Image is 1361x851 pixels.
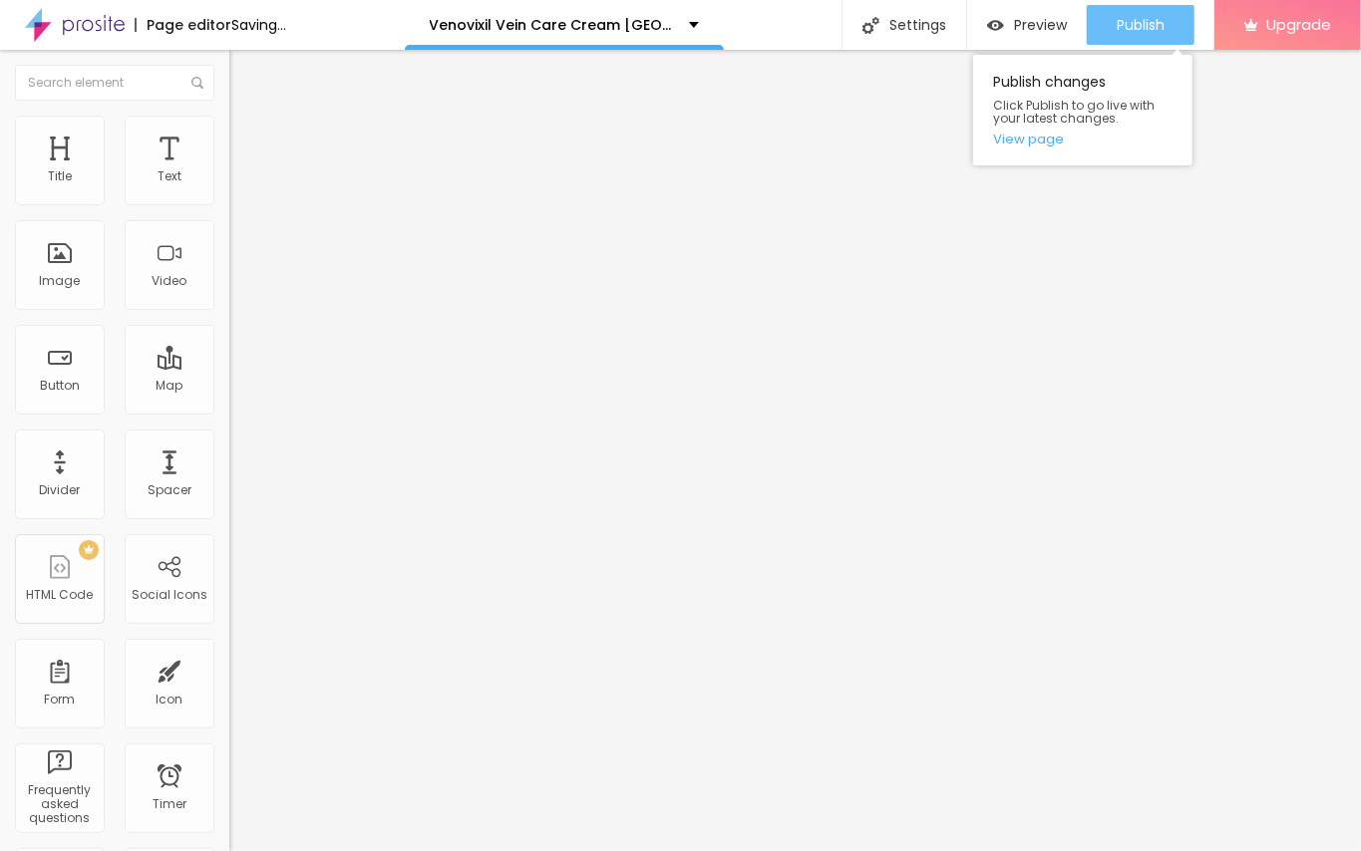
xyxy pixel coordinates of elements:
div: Page editor [135,18,231,32]
img: Icone [191,77,203,89]
div: Publish changes [973,55,1192,165]
div: Form [45,693,76,707]
img: view-1.svg [987,17,1004,34]
div: Text [158,169,181,183]
span: Publish [1117,17,1165,33]
span: Upgrade [1266,16,1331,33]
img: Icone [862,17,879,34]
div: Frequently asked questions [20,783,99,826]
div: HTML Code [27,588,94,602]
div: Button [40,379,80,393]
div: Social Icons [132,588,207,602]
div: Image [40,274,81,288]
span: Preview [1014,17,1067,33]
div: Timer [153,797,186,811]
button: Publish [1087,5,1194,45]
p: Venovixil Vein Care Cream [GEOGRAPHIC_DATA] [430,18,674,32]
span: Click Publish to go live with your latest changes. [993,99,1173,125]
a: View page [993,133,1173,145]
input: Search element [15,65,214,101]
div: Video [153,274,187,288]
div: Divider [40,483,81,497]
div: Title [48,169,72,183]
div: Spacer [148,483,191,497]
div: Icon [157,693,183,707]
button: Preview [967,5,1087,45]
div: Map [157,379,183,393]
div: Saving... [231,18,286,32]
iframe: To enrich screen reader interactions, please activate Accessibility in Grammarly extension settings [229,50,1361,851]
